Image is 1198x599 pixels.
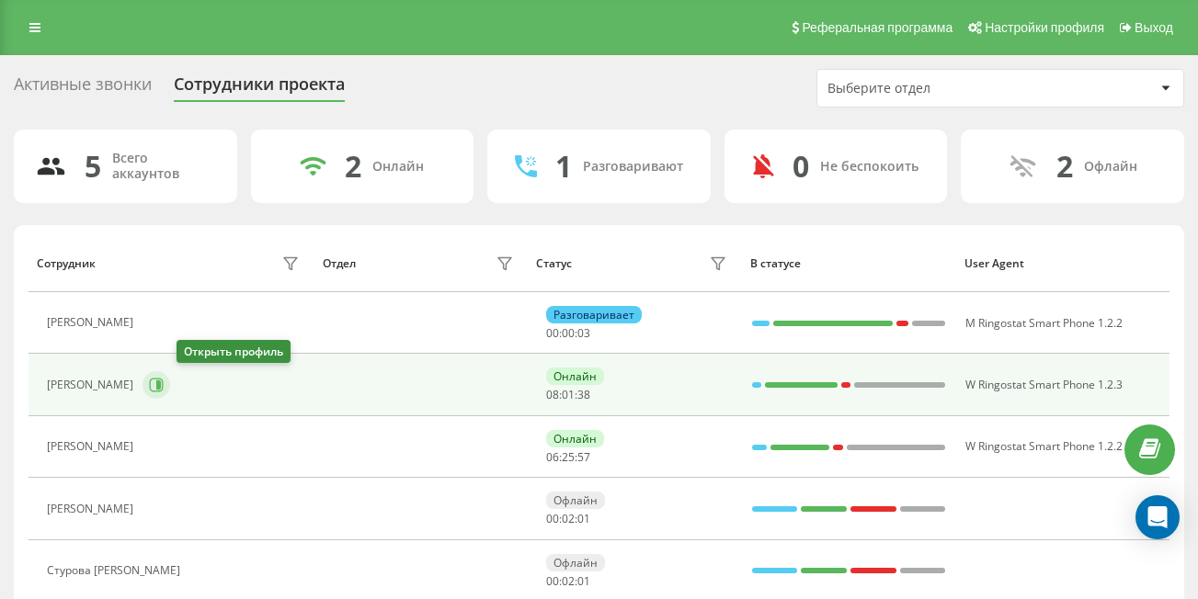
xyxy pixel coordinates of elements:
[965,438,1123,454] span: W Ringostat Smart Phone 1.2.2
[47,564,185,577] div: Cтурова [PERSON_NAME]
[323,257,356,270] div: Отдел
[577,325,590,341] span: 03
[562,449,575,465] span: 25
[85,149,101,184] div: 5
[562,325,575,341] span: 00
[577,387,590,402] span: 38
[546,367,604,385] div: Онлайн
[47,316,138,329] div: [PERSON_NAME]
[546,451,590,464] div: : :
[546,389,590,401] div: : :
[47,379,138,391] div: [PERSON_NAME]
[562,387,575,402] span: 01
[47,440,138,453] div: [PERSON_NAME]
[583,159,683,175] div: Разговаривают
[345,149,361,184] div: 2
[47,503,138,515] div: [PERSON_NAME]
[577,573,590,589] span: 01
[965,377,1123,392] span: W Ringostat Smart Phone 1.2.3
[562,573,575,589] span: 02
[820,159,918,175] div: Не беспокоить
[546,327,590,340] div: : :
[546,325,559,341] span: 00
[555,149,572,184] div: 1
[750,257,947,270] div: В статусе
[546,306,642,323] div: Разговаривает
[1135,495,1180,539] div: Open Intercom Messenger
[964,257,1161,270] div: User Agent
[562,511,575,526] span: 02
[546,575,590,588] div: : :
[546,387,559,402] span: 08
[174,74,345,103] div: Сотрудники проекта
[37,257,96,270] div: Сотрудник
[827,81,1047,96] div: Выберите отдел
[965,315,1123,331] span: M Ringostat Smart Phone 1.2.2
[793,149,809,184] div: 0
[546,513,590,526] div: : :
[546,492,605,509] div: Офлайн
[1135,20,1173,35] span: Выход
[546,554,605,571] div: Офлайн
[536,257,572,270] div: Статус
[1084,159,1137,175] div: Офлайн
[985,20,1104,35] span: Настройки профиля
[546,449,559,465] span: 06
[577,511,590,526] span: 01
[1056,149,1073,184] div: 2
[14,74,152,103] div: Активные звонки
[177,340,291,363] div: Открыть профиль
[112,151,215,182] div: Всего аккаунтов
[546,573,559,589] span: 00
[546,511,559,526] span: 00
[546,430,604,447] div: Онлайн
[577,449,590,465] span: 57
[372,159,424,175] div: Онлайн
[802,20,953,35] span: Реферальная программа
